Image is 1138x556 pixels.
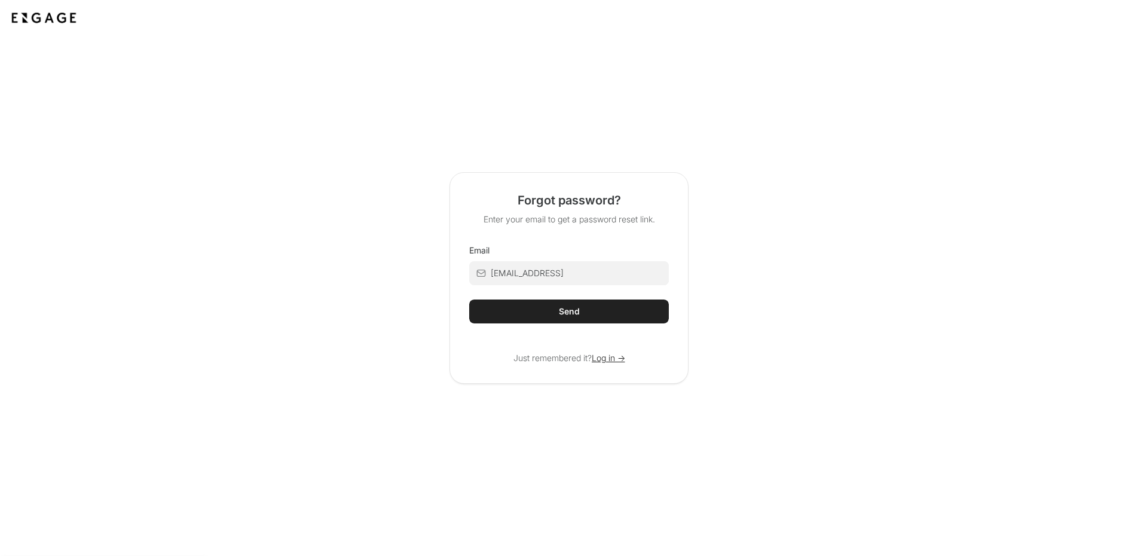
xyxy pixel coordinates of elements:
div: Send [559,306,580,317]
a: Log in -> [592,352,625,364]
label: Email [469,245,490,256]
h2: Forgot password? [518,192,621,209]
img: Application logo [10,10,78,26]
p: Just remembered it? [469,352,669,364]
input: Enter your email [491,261,669,285]
button: Send [469,300,669,323]
p: Enter your email to get a password reset link. [484,213,655,225]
